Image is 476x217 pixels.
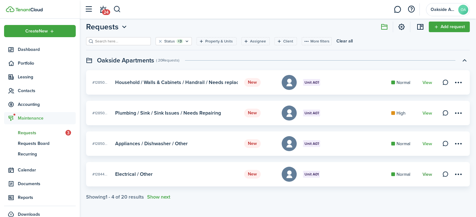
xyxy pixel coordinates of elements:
span: Unit A07 [304,80,319,85]
button: Open sidebar [83,3,95,15]
a: View [422,80,432,85]
button: Clear all [336,37,353,45]
div: Showing results [86,194,144,200]
button: Requests [86,21,128,32]
span: Requests [18,130,65,136]
button: Search [113,4,121,15]
card-mark: Normal [391,141,416,147]
filter-tag-counter: +3 [177,39,183,43]
span: 24 [102,9,110,15]
a: View [422,141,432,146]
span: Accounting [18,101,76,108]
span: Reports [18,194,76,201]
input: Search here... [94,38,149,44]
a: Recurring [4,149,76,159]
filter-tag-label: Status [164,38,175,44]
a: Dashboard [4,43,76,56]
a: Notifications [97,2,109,17]
badge: Unit A07 [303,79,320,86]
filter-tag: Open filter [274,37,297,45]
status: New [244,170,261,179]
button: Toggle accordion [459,55,470,66]
card-mark: Normal [391,79,416,86]
filter-tag-label: Client [283,38,293,44]
card-mark: Normal [391,171,416,178]
img: TenantCloud [6,6,14,12]
badge: Unit A07 [303,110,320,116]
button: Open resource center [406,4,417,15]
button: Show next [147,194,170,200]
maintenance-list-swimlane-item: Toggle accordion [86,70,470,200]
badge: Unit A07 [303,140,320,147]
swimlane-title: Oakside Apartments [97,56,154,65]
a: Requests3 [4,127,76,138]
filter-tag-label: Assignee [250,38,266,44]
span: 3 [65,130,71,136]
span: Dashboard [18,46,76,53]
card-title: Appliances / Dishwasher / Other [115,141,188,146]
button: More filters [302,37,332,45]
button: Clear filter [158,39,163,44]
badge: Unit A01 [303,171,320,178]
span: #12850... [92,80,107,85]
span: Unit A01 [304,171,319,177]
button: Open menu [86,21,128,32]
span: Unit A07 [304,110,319,116]
img: TenantCloud [15,8,43,12]
span: #12850... [92,141,107,146]
a: View [422,111,432,116]
a: View [422,172,432,177]
span: Documents [18,180,76,187]
span: Create New [25,29,48,33]
status: New [244,78,261,87]
filter-tag-label: Property & Units [205,38,233,44]
span: Unit A07 [304,141,319,146]
pagination-page-total: 1 - 4 of 20 [105,193,127,200]
button: Open menu [4,25,76,37]
a: Add request [429,22,470,32]
filter-tag: Open filter [197,37,237,45]
span: #12844... [92,171,107,177]
a: Requests Board [4,138,76,149]
card-title: Household / Walls & Cabinets / Handrail / Needs replacing [115,80,238,85]
swimlane-subtitle: ( 20 Requests ) [156,57,179,63]
span: Portfolio [18,60,76,67]
span: Oakside Apartments [431,7,456,12]
span: Requests [86,21,119,32]
span: #12850... [92,110,107,116]
card-title: Plumbing / Sink / Sink Issues / Needs Repairing [115,110,221,116]
filter-tag: Open filter [241,37,270,45]
span: Contacts [18,87,76,94]
card-mark: High [391,110,416,116]
filter-tag: Open filter [156,37,192,45]
status: New [244,109,261,117]
span: Recurring [18,151,76,157]
span: Leasing [18,74,76,80]
status: New [244,139,261,148]
avatar-text: OA [458,5,468,15]
card-title: Electrical / Other [115,171,153,177]
span: Maintenance [18,115,76,121]
a: Reports [4,191,76,204]
span: Requests Board [18,140,76,147]
span: Calendar [18,167,76,173]
a: Messaging [392,2,403,17]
